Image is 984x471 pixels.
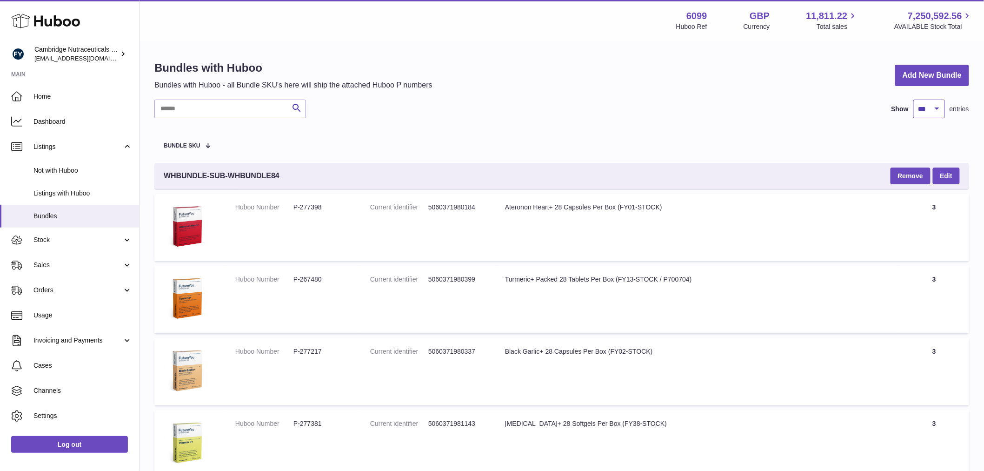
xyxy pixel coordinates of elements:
img: Vitamin D+ 28 Softgels Per Box (FY38-STOCK) [164,419,210,466]
dt: Huboo Number [235,275,293,284]
dd: 5060371980337 [428,347,486,356]
span: Orders [33,286,122,295]
span: Settings [33,411,132,420]
span: WHBUNDLE-SUB-WHBUNDLE84 [164,171,279,181]
span: Stock [33,235,122,244]
img: Black Garlic+ 28 Capsules Per Box (FY02-STOCK) [164,347,210,394]
dt: Current identifier [370,203,428,212]
td: 3 [899,266,969,333]
dt: Current identifier [370,419,428,428]
span: Channels [33,386,132,395]
img: Turmeric+ Packed 28 Tablets Per Box (FY13-STOCK / P700704) [164,275,210,322]
span: Bundles [33,212,132,221]
a: Edit [933,168,960,184]
img: huboo@camnutra.com [11,47,25,61]
a: Log out [11,436,128,453]
span: Not with Huboo [33,166,132,175]
dd: 5060371980184 [428,203,486,212]
dt: Huboo Number [235,347,293,356]
dt: Current identifier [370,347,428,356]
label: Show [891,105,909,114]
span: Cases [33,361,132,370]
span: AVAILABLE Stock Total [894,22,973,31]
dt: Huboo Number [235,203,293,212]
div: Huboo Ref [676,22,707,31]
dd: 5060371980399 [428,275,486,284]
div: [MEDICAL_DATA]+ 28 Softgels Per Box (FY38-STOCK) [505,419,890,428]
span: Invoicing and Payments [33,336,122,345]
td: 3 [899,338,969,405]
span: entries [950,105,969,114]
dd: P-277217 [293,347,352,356]
div: Cambridge Nutraceuticals Ltd [34,45,118,63]
div: Currency [744,22,770,31]
span: Bundle SKU [164,143,200,149]
div: Ateronon Heart+ 28 Capsules Per Box (FY01-STOCK) [505,203,890,212]
span: Home [33,92,132,101]
a: 7,250,592.56 AVAILABLE Stock Total [894,10,973,31]
img: Ateronon Heart+ 28 Capsules Per Box (FY01-STOCK) [164,203,210,249]
div: Turmeric+ Packed 28 Tablets Per Box (FY13-STOCK / P700704) [505,275,890,284]
span: [EMAIL_ADDRESS][DOMAIN_NAME] [34,54,137,62]
td: 3 [899,194,969,261]
dd: P-277381 [293,419,352,428]
span: Sales [33,261,122,269]
p: Bundles with Huboo - all Bundle SKU's here will ship the attached Huboo P numbers [154,80,432,90]
div: Black Garlic+ 28 Capsules Per Box (FY02-STOCK) [505,347,890,356]
dd: 5060371981143 [428,419,486,428]
span: Total sales [817,22,858,31]
span: Usage [33,311,132,320]
a: Add New Bundle [895,65,969,87]
dt: Current identifier [370,275,428,284]
span: 7,250,592.56 [908,10,962,22]
a: 11,811.22 Total sales [806,10,858,31]
dd: P-277398 [293,203,352,212]
span: 11,811.22 [806,10,847,22]
span: Listings with Huboo [33,189,132,198]
h1: Bundles with Huboo [154,61,432,75]
span: Dashboard [33,117,132,126]
dt: Huboo Number [235,419,293,428]
span: Listings [33,142,122,151]
strong: 6099 [686,10,707,22]
strong: GBP [750,10,770,22]
dd: P-267480 [293,275,352,284]
button: Remove [891,168,931,184]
